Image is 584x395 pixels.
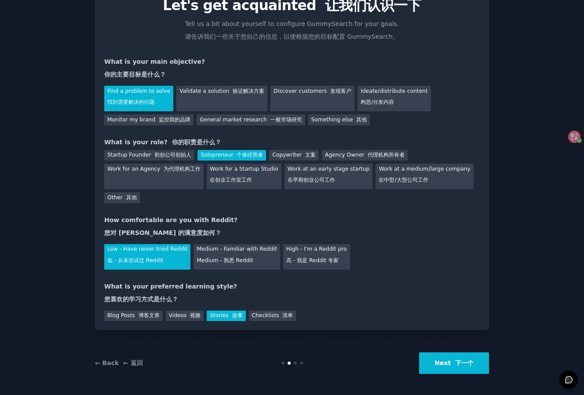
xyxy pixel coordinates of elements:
font: 其他 [126,194,137,201]
font: 在创业工作室工作 [210,177,252,183]
div: How comfortable are you with Reddit? [104,216,480,241]
div: Stories [207,311,245,322]
div: Startup Founder [104,150,194,161]
div: Discover customers [270,86,354,111]
div: Work at a medium/large company [376,164,473,189]
font: 博客文章 [139,312,160,318]
div: High - I'm a Reddit pro [283,244,350,270]
div: General market research [197,114,305,125]
div: Work for an Agency [104,164,204,189]
font: 一般市场研究 [270,117,302,123]
font: 代理机构所有者 [368,152,405,158]
div: Solopreneur [197,150,266,161]
font: 构思/分发内容 [361,99,394,105]
div: What is your main objective? [104,57,480,83]
font: 在早期创业公司工作 [288,177,335,183]
div: Find a problem to solve [104,86,173,111]
font: 清单 [282,312,293,318]
font: 你的职责是什么？ [172,139,221,146]
font: 故事 [232,312,243,318]
div: Medium - Familiar with Reddit [193,244,280,270]
font: ← 返回 [123,359,143,366]
div: Copywriter [269,150,319,161]
font: 为代理机构工作 [164,166,201,172]
div: Monitor my brand [104,114,193,125]
div: Work for a Startup Studio [207,164,281,189]
button: Next 下一个 [419,352,489,374]
font: 发现客户 [330,88,351,94]
font: 下一个 [455,359,474,366]
font: 文案 [305,152,316,158]
font: 您喜欢的学习方式是什么？ [104,296,178,303]
font: 视频 [190,312,201,318]
font: 初创公司创始人 [154,152,191,158]
font: 低 - 从未尝试过 Reddit [107,257,163,263]
p: Tell us a bit about yourself to configure GummySearch for your goals. [181,19,403,45]
font: 在中型/大型公司工作 [379,177,428,183]
font: 监控我的品牌 [159,117,190,123]
font: 验证解决方案 [233,88,264,94]
div: Agency Owner [322,150,408,161]
div: What is your preferred learning style? [104,282,480,307]
div: Something else [308,114,370,125]
font: 您对 [PERSON_NAME] 的满意度如何？ [104,229,221,236]
font: Medium - 熟悉 Reddit [197,257,253,263]
div: Blog Posts [104,311,163,322]
div: Other [104,192,140,203]
font: 找到需要解决的问题 [107,99,155,105]
a: ← Back ← 返回 [95,359,143,366]
font: 其他 [356,117,367,123]
font: 请告诉我们一些关于您自己的信息，以便根据您的目标配置 GummySearch。 [185,33,399,40]
div: Work at an early stage startup [285,164,373,189]
font: 你的主要目标是什么？ [104,71,166,78]
div: Validate a solution [176,86,267,111]
div: Ideate/distribute content [358,86,431,111]
div: Checklists [249,311,296,322]
div: What is your role? [104,138,480,147]
font: 个体经营者 [237,152,263,158]
font: 高 - 我是 Reddit 专家 [286,257,339,263]
div: Low - Have never tried Reddit [104,244,190,270]
div: Videos [166,311,204,322]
